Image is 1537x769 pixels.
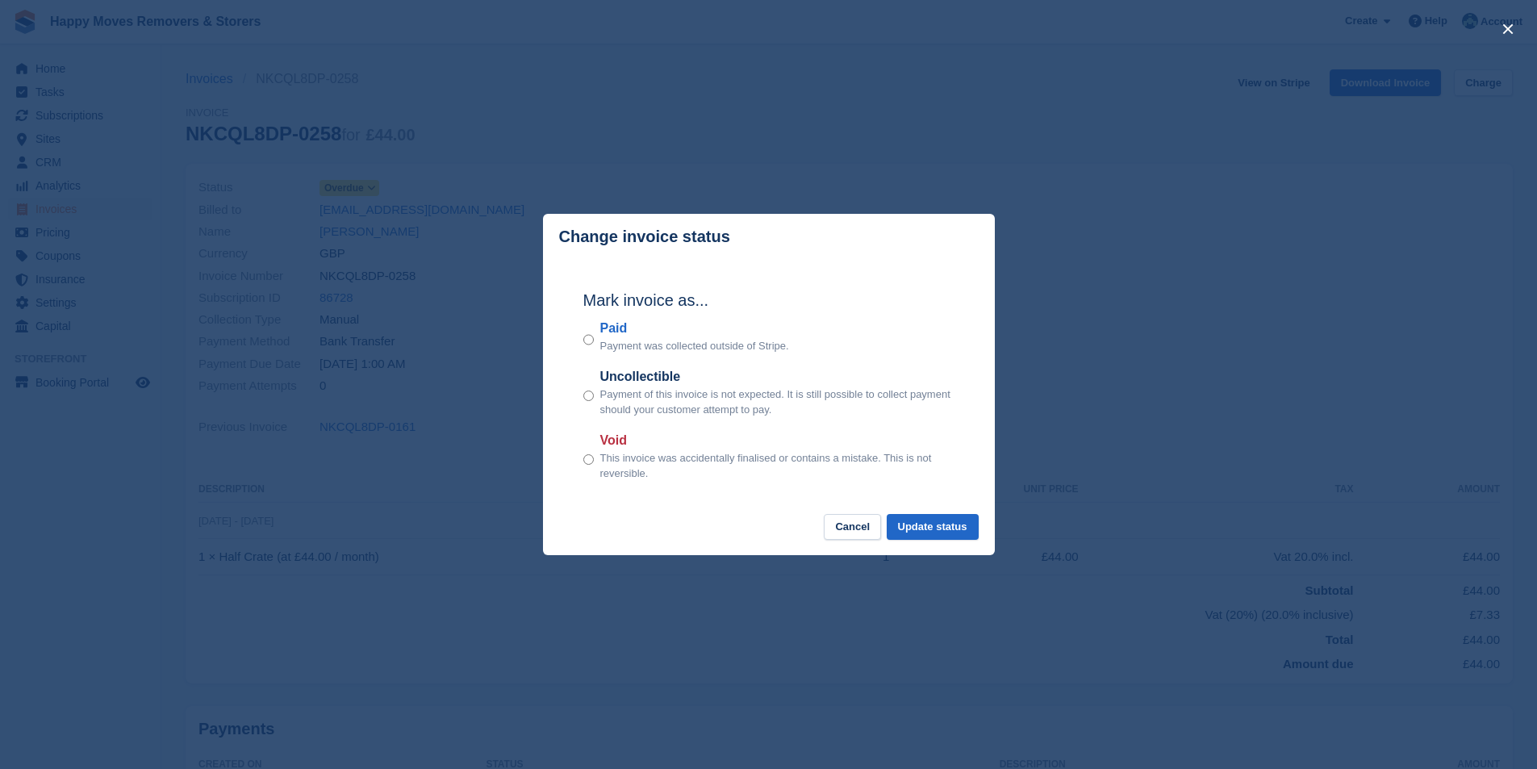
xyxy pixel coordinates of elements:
label: Void [600,431,954,450]
p: This invoice was accidentally finalised or contains a mistake. This is not reversible. [600,450,954,482]
button: close [1495,16,1521,42]
h2: Mark invoice as... [583,288,954,312]
p: Change invoice status [559,228,730,246]
button: Update status [887,514,979,541]
label: Uncollectible [600,367,954,387]
p: Payment was collected outside of Stripe. [600,338,789,354]
label: Paid [600,319,789,338]
p: Payment of this invoice is not expected. It is still possible to collect payment should your cust... [600,387,954,418]
button: Cancel [824,514,881,541]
